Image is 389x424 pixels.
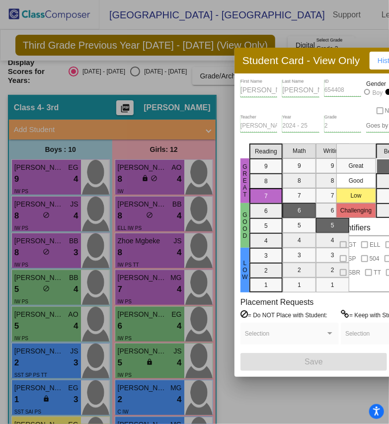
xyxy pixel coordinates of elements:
span: Save [305,357,322,366]
input: Enter ID [324,87,361,94]
span: SBR [348,267,361,279]
label: = Do NOT Place with Student: [240,310,327,320]
span: Low [240,260,249,281]
div: Boy [372,88,383,97]
button: Save [240,353,387,371]
label: Placement Requests [240,297,314,307]
span: Great [240,163,249,198]
input: year [282,123,319,130]
span: Good [240,212,249,239]
span: ELL [370,239,380,251]
input: teacher [240,123,277,130]
h3: Student Card - View Only [242,54,360,67]
label: Identifiers [336,223,371,232]
span: SP [348,253,356,265]
span: TT [374,267,381,279]
input: grade [324,123,361,130]
span: GT [348,239,357,251]
span: 504 [370,253,380,265]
